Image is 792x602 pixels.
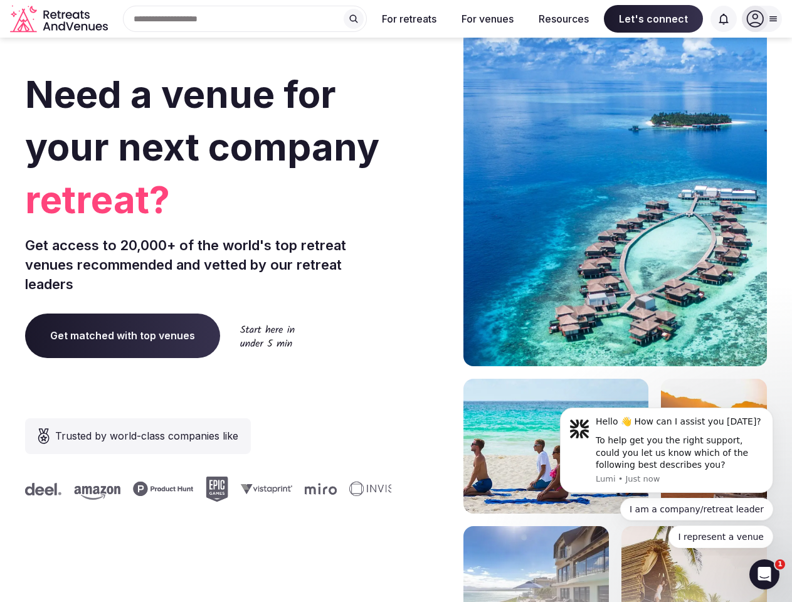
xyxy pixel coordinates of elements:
span: retreat? [25,173,391,226]
span: 1 [775,559,785,569]
img: woman sitting in back of truck with camels [661,379,767,514]
a: Get matched with top venues [25,314,220,357]
iframe: Intercom live chat [749,559,779,589]
p: Get access to 20,000+ of the world's top retreat venues recommended and vetted by our retreat lea... [25,236,391,293]
svg: Miro company logo [302,483,334,495]
svg: Invisible company logo [347,482,416,497]
button: For venues [451,5,524,33]
span: Let's connect [604,5,703,33]
span: Need a venue for your next company [25,71,379,169]
iframe: Intercom notifications message [541,396,792,556]
span: Trusted by world-class companies like [55,428,238,443]
svg: Epic Games company logo [203,477,226,502]
button: Resources [529,5,599,33]
svg: Vistaprint company logo [238,483,290,494]
svg: Deel company logo [23,483,59,495]
a: Visit the homepage [10,5,110,33]
img: yoga on tropical beach [463,379,648,514]
img: Start here in under 5 min [240,325,295,347]
svg: Retreats and Venues company logo [10,5,110,33]
button: For retreats [372,5,446,33]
